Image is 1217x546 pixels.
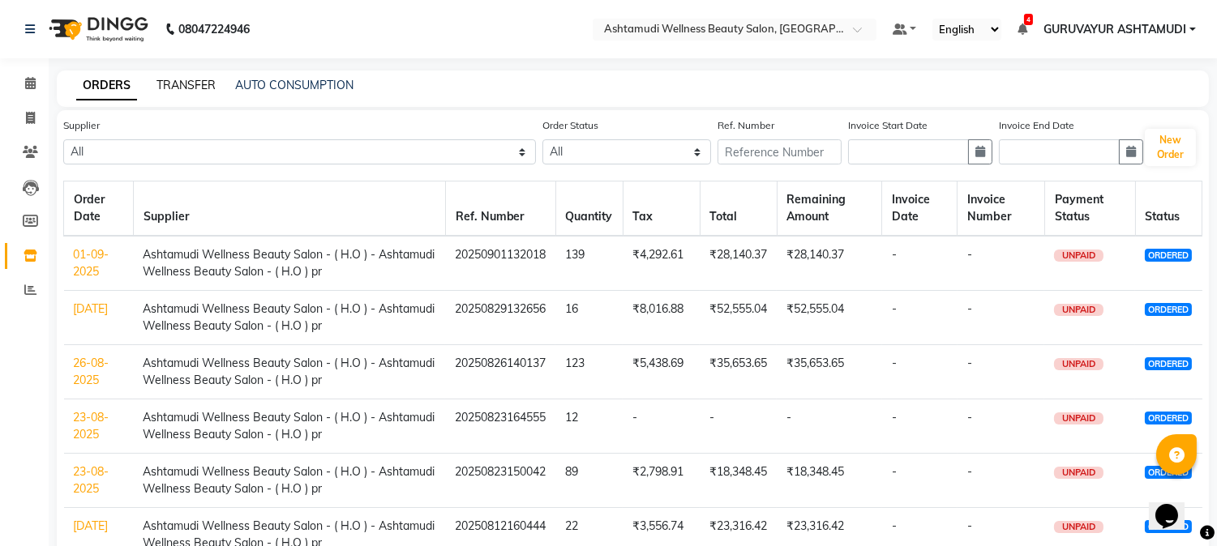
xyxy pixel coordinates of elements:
[700,181,777,237] th: Total
[1024,14,1033,25] span: 4
[967,356,972,370] span: -
[74,247,109,279] a: 01-09-2025
[1145,303,1192,316] span: ORDERED
[74,410,109,441] a: 23-08-2025
[1135,181,1202,237] th: Status
[777,345,882,399] td: ₹35,653.65
[718,139,842,164] input: Reference Number
[967,301,972,316] span: -
[133,291,445,345] td: Ashtamudi Wellness Beauty Salon - ( H.O ) - Ashtamudi Wellness Beauty Salon - ( H.O ) pr
[882,236,958,291] td: -
[1145,129,1196,166] button: New Order
[777,181,882,237] th: Remaining Amount
[235,78,354,92] a: AUTO CONSUMPTION
[623,345,700,399] td: ₹5,438.69
[1054,412,1103,424] span: UNPAID
[967,518,972,533] span: -
[1145,357,1192,370] span: ORDERED
[133,399,445,454] td: Ashtamudi Wellness Beauty Salon - ( H.O ) - Ashtamudi Wellness Beauty Salon - ( H.O ) pr
[999,118,1074,133] label: Invoice End Date
[1018,22,1027,36] a: 4
[133,181,445,237] th: Supplier
[178,6,250,52] b: 08047224946
[623,181,700,237] th: Tax
[445,236,555,291] td: 20250901132018
[1145,249,1192,262] span: ORDERED
[1044,181,1135,237] th: Payment Status
[1054,250,1103,262] span: UNPAID
[74,301,109,316] a: [DATE]
[74,356,109,387] a: 26-08-2025
[967,464,972,479] span: -
[445,291,555,345] td: 20250829132656
[1145,412,1192,424] span: ORDERED
[700,399,777,454] td: -
[1043,21,1186,38] span: GURUVAYUR ASHTAMUDI
[777,454,882,508] td: ₹18,348.45
[700,291,777,345] td: ₹52,555.04
[700,345,777,399] td: ₹35,653.65
[1054,467,1103,479] span: UNPAID
[555,291,623,345] td: 16
[133,236,445,291] td: Ashtamudi Wellness Beauty Salon - ( H.O ) - Ashtamudi Wellness Beauty Salon - ( H.O ) pr
[445,345,555,399] td: 20250826140137
[700,454,777,508] td: ₹18,348.45
[777,236,882,291] td: ₹28,140.37
[555,454,623,508] td: 89
[882,345,958,399] td: -
[623,399,700,454] td: -
[1145,520,1192,533] span: ORDERED
[718,118,774,133] label: Ref. Number
[958,181,1045,237] th: Invoice Number
[555,236,623,291] td: 139
[133,345,445,399] td: Ashtamudi Wellness Beauty Salon - ( H.O ) - Ashtamudi Wellness Beauty Salon - ( H.O ) pr
[445,181,555,237] th: Ref. Number
[1054,358,1103,370] span: UNPAID
[1054,304,1103,316] span: UNPAID
[882,291,958,345] td: -
[76,71,137,100] a: ORDERS
[848,118,928,133] label: Invoice Start Date
[555,181,623,237] th: Quantity
[156,78,216,92] a: TRANSFER
[623,236,700,291] td: ₹4,292.61
[63,118,100,133] label: Supplier
[623,291,700,345] td: ₹8,016.88
[555,345,623,399] td: 123
[555,399,623,454] td: 12
[133,454,445,508] td: Ashtamudi Wellness Beauty Salon - ( H.O ) - Ashtamudi Wellness Beauty Salon - ( H.O ) pr
[1149,481,1201,530] iframe: chat widget
[623,454,700,508] td: ₹2,798.91
[882,399,958,454] td: -
[967,247,972,262] span: -
[542,118,598,133] label: Order Status
[700,236,777,291] td: ₹28,140.37
[74,518,109,533] a: [DATE]
[1054,521,1103,533] span: UNPAID
[41,6,152,52] img: logo
[64,181,134,237] th: Order Date
[882,181,958,237] th: Invoice Date
[445,399,555,454] td: 20250823164555
[445,454,555,508] td: 20250823150042
[777,399,882,454] td: -
[777,291,882,345] td: ₹52,555.04
[74,464,109,496] a: 23-08-2025
[1145,466,1192,479] span: ORDERED
[967,410,972,424] span: -
[882,454,958,508] td: -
